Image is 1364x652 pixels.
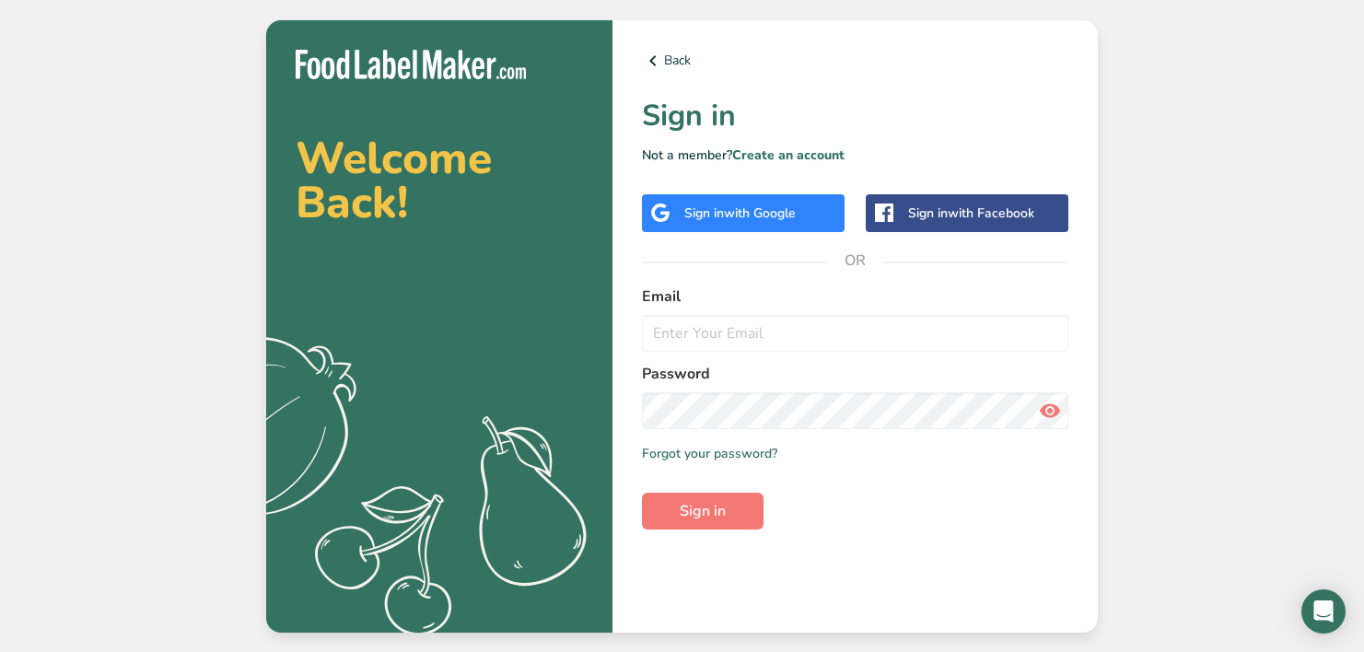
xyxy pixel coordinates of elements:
[642,363,1068,385] label: Password
[684,204,796,223] div: Sign in
[948,204,1034,222] span: with Facebook
[642,315,1068,352] input: Enter Your Email
[1301,589,1346,634] div: Open Intercom Messenger
[296,136,583,225] h2: Welcome Back!
[642,444,777,463] a: Forgot your password?
[642,493,764,530] button: Sign in
[296,50,526,80] img: Food Label Maker
[732,146,845,164] a: Create an account
[642,146,1068,165] p: Not a member?
[724,204,796,222] span: with Google
[828,233,883,288] span: OR
[680,500,726,522] span: Sign in
[642,285,1068,308] label: Email
[642,50,1068,72] a: Back
[642,94,1068,138] h1: Sign in
[908,204,1034,223] div: Sign in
